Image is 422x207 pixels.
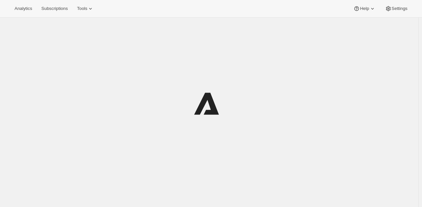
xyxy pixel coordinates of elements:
button: Help [349,4,379,13]
span: Analytics [15,6,32,11]
button: Tools [73,4,98,13]
span: Subscriptions [41,6,68,11]
span: Help [360,6,369,11]
button: Subscriptions [37,4,72,13]
span: Tools [77,6,87,11]
button: Analytics [11,4,36,13]
span: Settings [392,6,407,11]
button: Settings [381,4,411,13]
